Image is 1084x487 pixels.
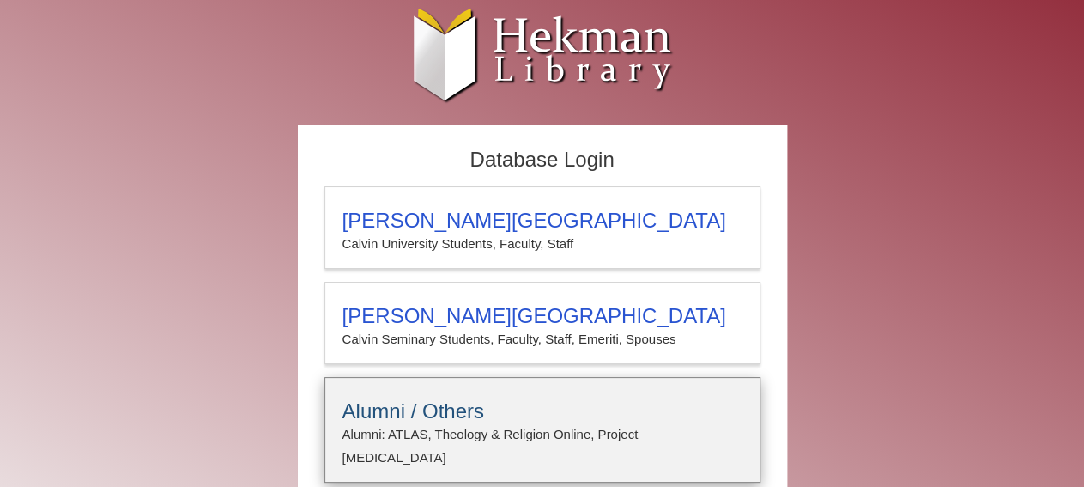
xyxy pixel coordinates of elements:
[342,328,742,350] p: Calvin Seminary Students, Faculty, Staff, Emeriti, Spouses
[342,399,742,423] h3: Alumni / Others
[316,143,769,178] h2: Database Login
[342,399,742,469] summary: Alumni / OthersAlumni: ATLAS, Theology & Religion Online, Project [MEDICAL_DATA]
[324,186,760,269] a: [PERSON_NAME][GEOGRAPHIC_DATA]Calvin University Students, Faculty, Staff
[342,304,742,328] h3: [PERSON_NAME][GEOGRAPHIC_DATA]
[342,423,742,469] p: Alumni: ATLAS, Theology & Religion Online, Project [MEDICAL_DATA]
[324,282,760,364] a: [PERSON_NAME][GEOGRAPHIC_DATA]Calvin Seminary Students, Faculty, Staff, Emeriti, Spouses
[342,233,742,255] p: Calvin University Students, Faculty, Staff
[342,209,742,233] h3: [PERSON_NAME][GEOGRAPHIC_DATA]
